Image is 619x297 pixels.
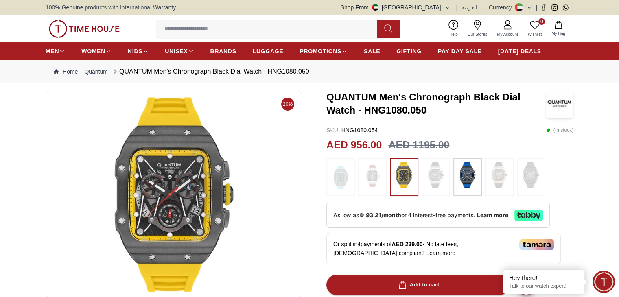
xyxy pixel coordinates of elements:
a: [DATE] DEALS [498,44,541,59]
a: Instagram [551,4,558,11]
button: Add to cart [326,275,510,295]
button: Shop From[GEOGRAPHIC_DATA] [341,3,451,11]
span: Learn more [426,250,455,256]
h3: QUANTUM Men's Chronograph Black Dial Watch - HNG1080.050 [326,91,546,117]
p: Talk to our watch expert! [509,283,578,290]
img: QUANTUM Men's Chronograph Black Dial Watch - HNG1080.050 [546,90,573,118]
button: العربية [462,3,477,11]
a: Quantum [84,68,108,76]
a: PROMOTIONS [300,44,348,59]
a: Home [54,68,78,76]
a: Facebook [540,4,547,11]
span: LUGGAGE [253,47,284,55]
div: Chat Widget [593,271,615,293]
a: MEN [46,44,65,59]
a: BRANDS [210,44,236,59]
img: ... [49,20,120,38]
span: Wishlist [525,31,545,37]
a: WOMEN [81,44,112,59]
a: UNISEX [165,44,194,59]
img: ... [362,162,383,190]
div: QUANTUM Men's Chronograph Black Dial Watch - HNG1080.050 [111,67,309,76]
img: ... [426,162,446,188]
button: My Bag [547,19,570,38]
span: My Bag [548,31,569,37]
a: SALE [364,44,380,59]
a: 0Wishlist [523,18,547,39]
span: SALE [364,47,380,55]
span: 0 [538,18,545,25]
img: ... [394,162,414,188]
h3: AED 1195.00 [388,138,449,153]
div: Or split in 4 payments of - No late fees, [DEMOGRAPHIC_DATA] compliant! [326,233,561,264]
span: 20% [281,98,294,111]
nav: Breadcrumb [46,60,573,83]
span: AED 239.00 [392,241,422,247]
a: KIDS [128,44,149,59]
span: 100% Genuine products with International Warranty [46,3,176,11]
a: Help [444,18,463,39]
span: PAY DAY SALE [438,47,482,55]
span: GIFTING [396,47,422,55]
a: Whatsapp [562,4,569,11]
span: PROMOTIONS [300,47,341,55]
a: PAY DAY SALE [438,44,482,59]
img: United Arab Emirates [372,4,378,11]
img: QUANTUM Men's Chronograph Black Dial Watch - HNG1080.050 [52,96,295,292]
span: Help [446,31,461,37]
span: My Account [494,31,521,37]
span: KIDS [128,47,142,55]
img: ... [521,162,541,188]
span: MEN [46,47,59,55]
span: [DATE] DEALS [498,47,541,55]
div: Currency [489,3,515,11]
span: WOMEN [81,47,105,55]
div: Hey there! [509,274,578,282]
span: UNISEX [165,47,188,55]
span: Our Stores [464,31,490,37]
a: GIFTING [396,44,422,59]
span: | [482,3,484,11]
p: HNG1080.054 [326,126,378,134]
a: LUGGAGE [253,44,284,59]
img: Tamara [519,239,554,250]
div: Add to cart [397,280,440,290]
a: Our Stores [463,18,492,39]
h2: AED 956.00 [326,138,382,153]
span: | [455,3,457,11]
span: BRANDS [210,47,236,55]
img: ... [489,162,510,188]
img: ... [330,162,351,192]
span: SKU : [326,127,340,133]
img: ... [457,162,478,188]
span: | [536,3,537,11]
p: ( In stock ) [546,126,573,134]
